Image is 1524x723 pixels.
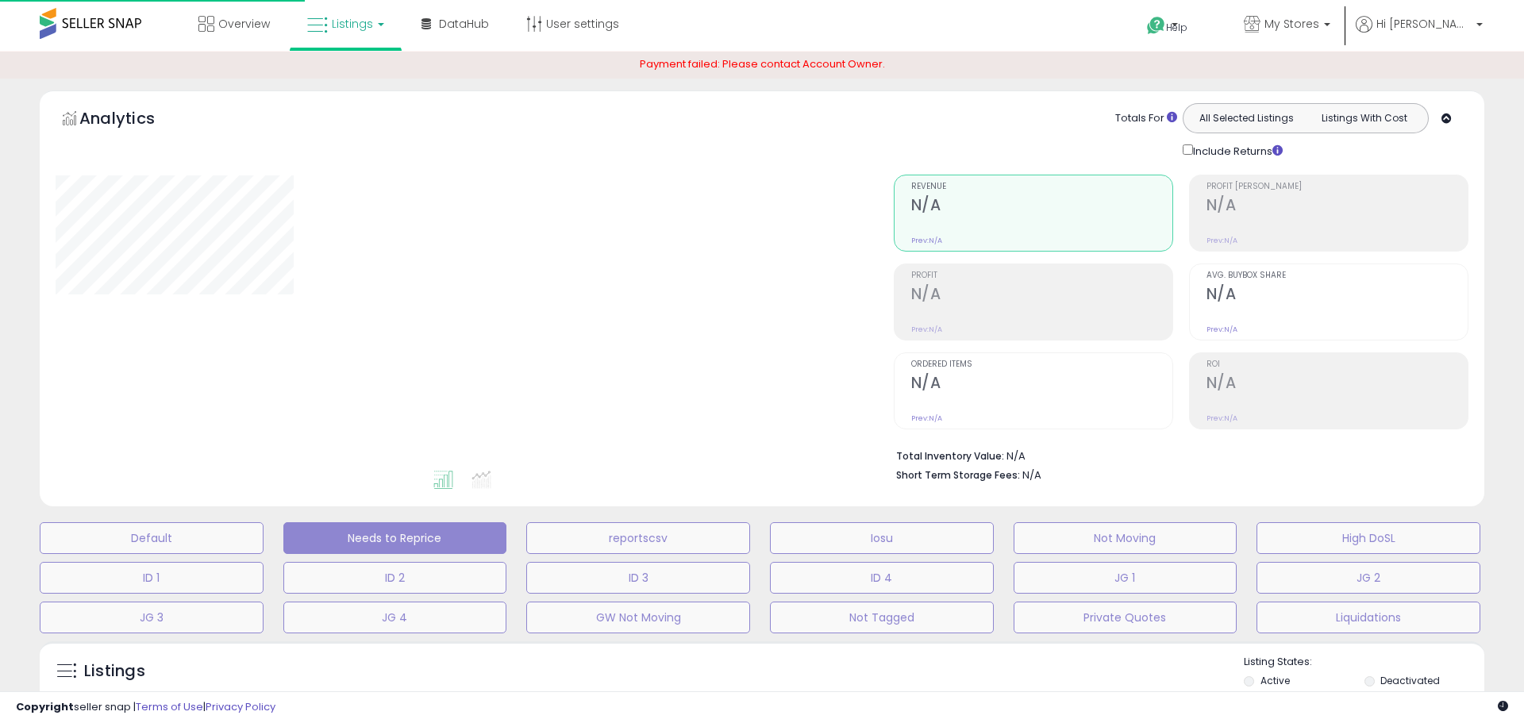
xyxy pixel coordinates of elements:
[911,374,1172,395] h2: N/A
[283,562,507,594] button: ID 2
[770,522,994,554] button: Iosu
[1356,16,1483,52] a: Hi [PERSON_NAME]
[911,413,942,423] small: Prev: N/A
[40,562,264,594] button: ID 1
[1206,183,1468,191] span: Profit [PERSON_NAME]
[1206,413,1237,423] small: Prev: N/A
[896,449,1004,463] b: Total Inventory Value:
[1206,360,1468,369] span: ROI
[640,56,885,71] span: Payment failed: Please contact Account Owner.
[1257,562,1480,594] button: JG 2
[1206,325,1237,334] small: Prev: N/A
[283,522,507,554] button: Needs to Reprice
[770,562,994,594] button: ID 4
[911,183,1172,191] span: Revenue
[1014,522,1237,554] button: Not Moving
[911,285,1172,306] h2: N/A
[526,522,750,554] button: reportscsv
[1376,16,1472,32] span: Hi [PERSON_NAME]
[911,236,942,245] small: Prev: N/A
[1146,16,1166,36] i: Get Help
[526,602,750,633] button: GW Not Moving
[1206,374,1468,395] h2: N/A
[526,562,750,594] button: ID 3
[332,16,373,32] span: Listings
[439,16,489,32] span: DataHub
[1115,111,1177,126] div: Totals For
[16,700,275,715] div: seller snap | |
[1264,16,1319,32] span: My Stores
[1187,108,1306,129] button: All Selected Listings
[1305,108,1423,129] button: Listings With Cost
[911,325,942,334] small: Prev: N/A
[1134,4,1218,52] a: Help
[1014,602,1237,633] button: Private Quotes
[896,468,1020,482] b: Short Term Storage Fees:
[79,107,186,133] h5: Analytics
[1171,141,1302,160] div: Include Returns
[911,196,1172,217] h2: N/A
[896,445,1457,464] li: N/A
[1206,285,1468,306] h2: N/A
[283,602,507,633] button: JG 4
[1022,467,1041,483] span: N/A
[911,360,1172,369] span: Ordered Items
[1014,562,1237,594] button: JG 1
[770,602,994,633] button: Not Tagged
[40,522,264,554] button: Default
[1206,236,1237,245] small: Prev: N/A
[1206,196,1468,217] h2: N/A
[1257,522,1480,554] button: High DoSL
[1206,271,1468,280] span: Avg. Buybox Share
[218,16,270,32] span: Overview
[1257,602,1480,633] button: Liquidations
[911,271,1172,280] span: Profit
[1166,21,1187,34] span: Help
[40,602,264,633] button: JG 3
[16,699,74,714] strong: Copyright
